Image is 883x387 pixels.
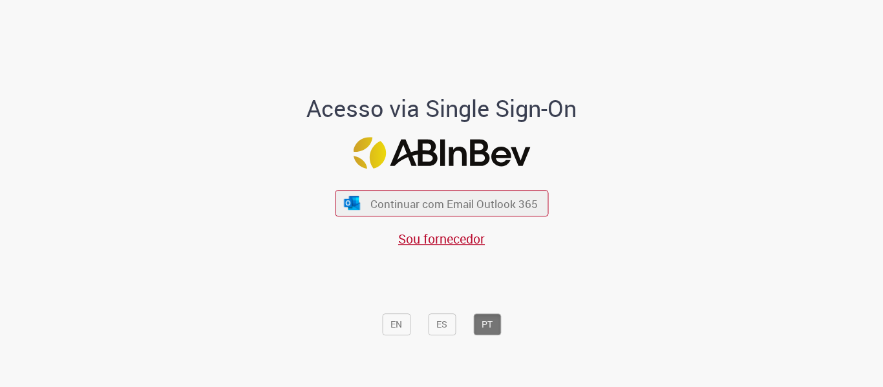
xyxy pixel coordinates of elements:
[262,96,621,122] h1: Acesso via Single Sign-On
[343,196,361,210] img: ícone Azure/Microsoft 360
[370,196,538,211] span: Continuar com Email Outlook 365
[398,230,485,247] a: Sou fornecedor
[428,313,456,335] button: ES
[382,313,410,335] button: EN
[335,190,548,216] button: ícone Azure/Microsoft 360 Continuar com Email Outlook 365
[353,137,530,169] img: Logo ABInBev
[473,313,501,335] button: PT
